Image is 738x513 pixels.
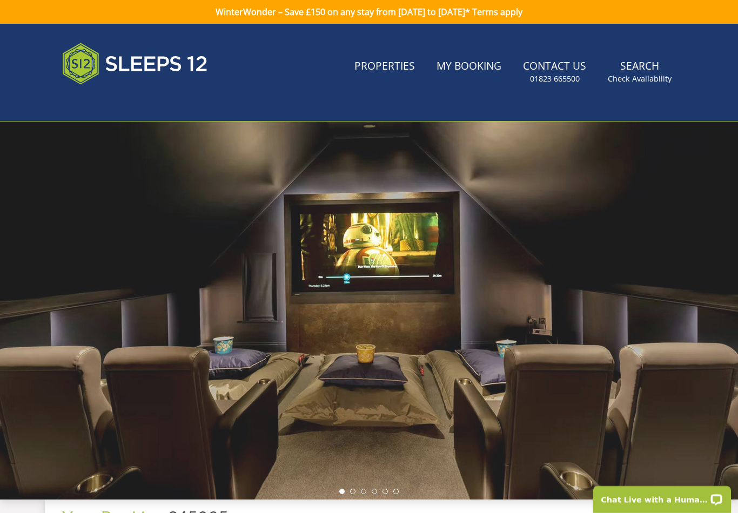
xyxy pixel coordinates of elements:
small: Check Availability [608,73,672,84]
img: Sleeps 12 [62,37,208,91]
iframe: LiveChat chat widget [586,479,738,513]
a: My Booking [432,55,506,79]
small: 01823 665500 [530,73,580,84]
a: Properties [350,55,419,79]
iframe: Customer reviews powered by Trustpilot [57,97,170,106]
a: Contact Us01823 665500 [519,55,591,90]
a: SearchCheck Availability [603,55,676,90]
